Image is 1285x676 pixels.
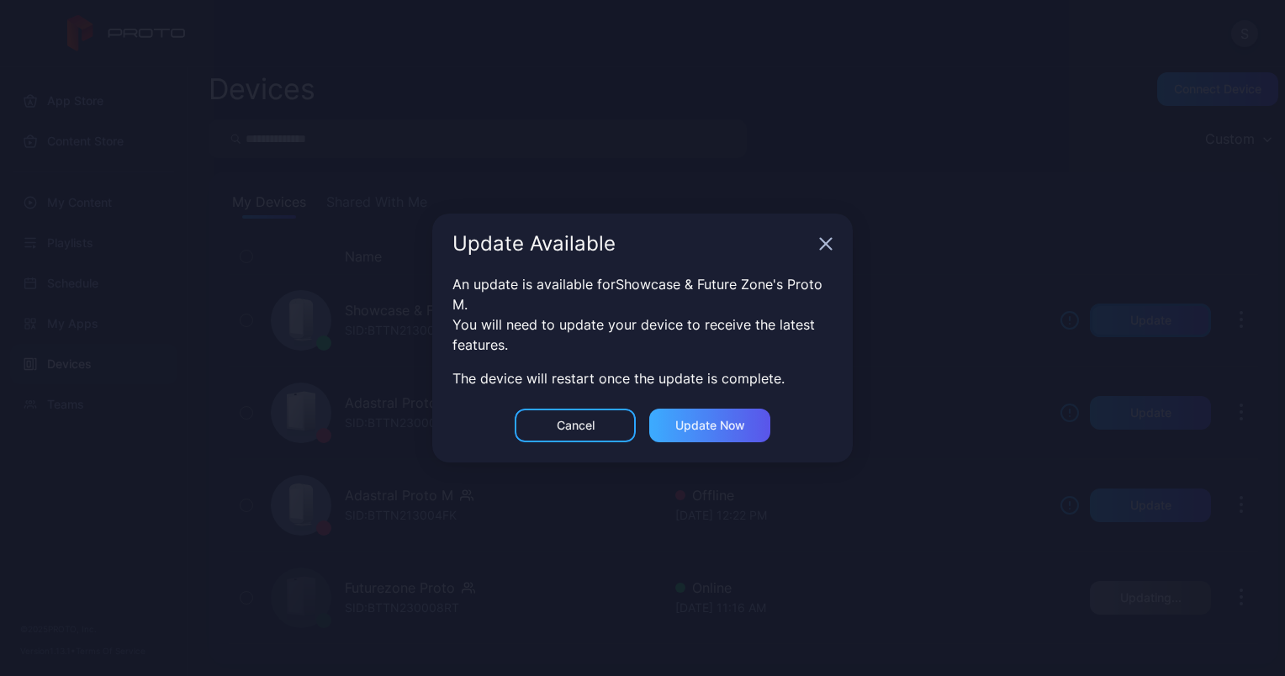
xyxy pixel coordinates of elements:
[515,409,636,442] button: Cancel
[675,419,745,432] div: Update now
[452,234,812,254] div: Update Available
[557,419,595,432] div: Cancel
[649,409,770,442] button: Update now
[452,274,833,314] div: An update is available for Showcase & Future Zone's Proto M .
[452,314,833,355] div: You will need to update your device to receive the latest features.
[452,368,833,388] div: The device will restart once the update is complete.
